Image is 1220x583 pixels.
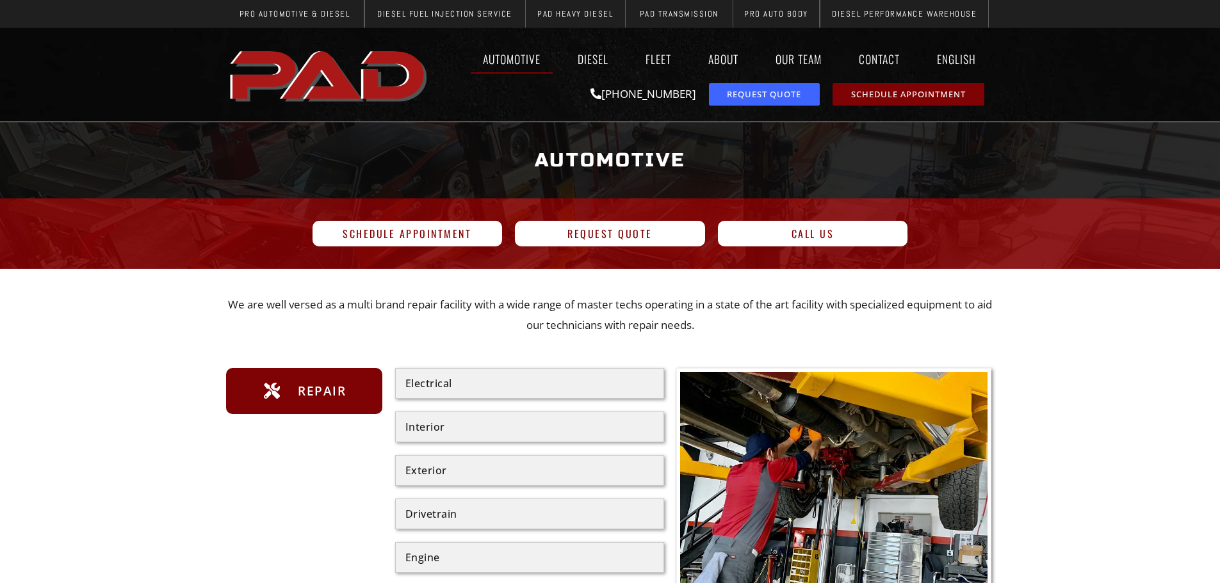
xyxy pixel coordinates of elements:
p: We are well versed as a multi brand repair facility with a wide range of master techs operating i... [226,294,995,336]
span: Schedule Appointment [343,228,471,239]
a: Diesel [565,44,621,74]
span: PAD Heavy Diesel [537,10,613,18]
span: PAD Transmission [640,10,719,18]
a: Call Us [718,221,908,246]
a: Our Team [763,44,834,74]
a: request a service or repair quote [709,83,820,106]
span: Schedule Appointment [851,90,966,99]
span: Request Quote [727,90,801,99]
span: Pro Automotive & Diesel [240,10,350,18]
span: Request Quote [567,228,653,239]
a: pro automotive and diesel home page [226,40,434,109]
a: schedule repair or service appointment [833,83,984,106]
a: Request Quote [515,221,705,246]
span: Diesel Performance Warehouse [832,10,977,18]
span: Repair [295,381,346,401]
a: [PHONE_NUMBER] [590,86,696,101]
h1: Automotive [232,136,988,184]
div: Engine [405,552,654,563]
a: Automotive [471,44,553,74]
div: Interior [405,422,654,432]
div: Exterior [405,465,654,475]
nav: Menu [434,44,995,74]
a: About [696,44,751,74]
a: Schedule Appointment [313,221,503,246]
span: Pro Auto Body [744,10,808,18]
a: Contact [847,44,912,74]
span: Call Us [792,228,834,239]
div: Electrical [405,378,654,388]
a: Fleet [633,44,683,74]
a: English [925,44,995,74]
img: The image shows the word "PAD" in bold, red, uppercase letters with a slight shadow effect. [226,40,434,109]
div: Drivetrain [405,509,654,519]
span: Diesel Fuel Injection Service [377,10,512,18]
